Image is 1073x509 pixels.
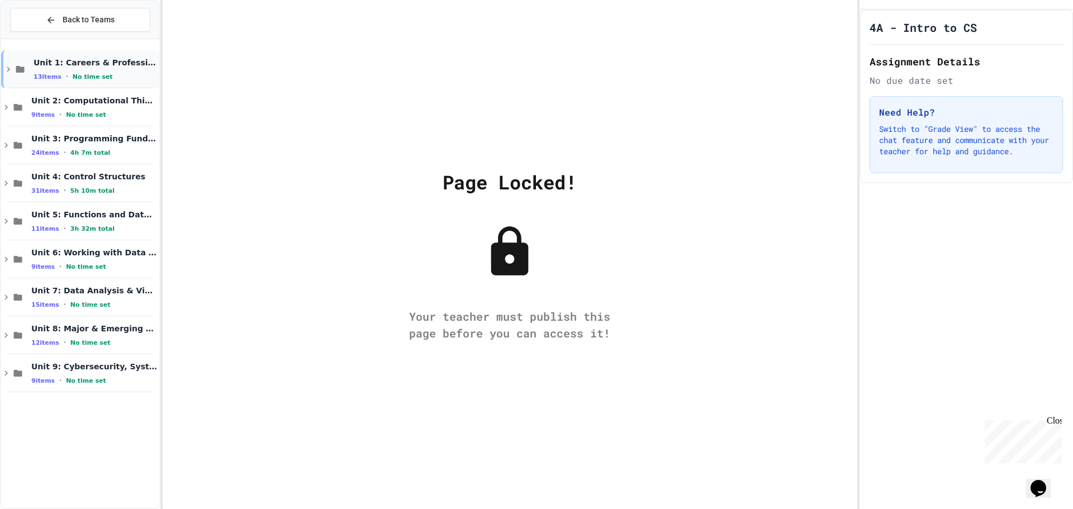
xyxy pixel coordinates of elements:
[31,263,55,270] span: 9 items
[59,262,61,271] span: •
[31,225,59,232] span: 11 items
[64,224,66,233] span: •
[1026,464,1062,498] iframe: chat widget
[66,377,106,384] span: No time set
[31,210,157,220] span: Unit 5: Functions and Data Structures
[31,111,55,118] span: 9 items
[64,148,66,157] span: •
[70,339,111,346] span: No time set
[870,20,977,35] h1: 4A - Intro to CS
[398,308,621,341] div: Your teacher must publish this page before you can access it!
[31,301,59,308] span: 15 items
[870,74,1063,87] div: No due date set
[870,54,1063,69] h2: Assignment Details
[31,248,157,258] span: Unit 6: Working with Data & Files
[31,324,157,334] span: Unit 8: Major & Emerging Technologies
[31,339,59,346] span: 12 items
[980,416,1062,463] iframe: chat widget
[879,123,1053,157] p: Switch to "Grade View" to access the chat feature and communicate with your teacher for help and ...
[70,301,111,308] span: No time set
[63,14,115,26] span: Back to Teams
[10,8,150,32] button: Back to Teams
[879,106,1053,119] h3: Need Help?
[66,263,106,270] span: No time set
[31,286,157,296] span: Unit 7: Data Analysis & Visualization
[64,186,66,195] span: •
[4,4,77,71] div: Chat with us now!Close
[31,172,157,182] span: Unit 4: Control Structures
[31,134,157,144] span: Unit 3: Programming Fundamentals
[31,96,157,106] span: Unit 2: Computational Thinking & Problem-Solving
[64,300,66,309] span: •
[64,338,66,347] span: •
[59,110,61,119] span: •
[66,72,68,81] span: •
[34,73,61,80] span: 13 items
[31,149,59,156] span: 24 items
[31,377,55,384] span: 9 items
[59,376,61,385] span: •
[70,187,115,194] span: 5h 10m total
[31,187,59,194] span: 31 items
[443,168,577,196] div: Page Locked!
[70,149,111,156] span: 4h 7m total
[70,225,115,232] span: 3h 32m total
[31,361,157,372] span: Unit 9: Cybersecurity, Systems & Networking
[66,111,106,118] span: No time set
[34,58,157,68] span: Unit 1: Careers & Professionalism
[73,73,113,80] span: No time set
